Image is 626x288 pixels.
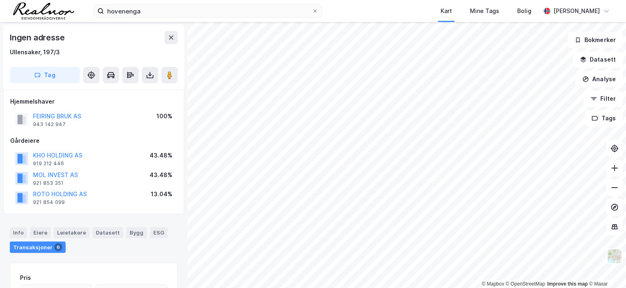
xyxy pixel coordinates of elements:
[506,281,545,287] a: OpenStreetMap
[93,227,123,238] div: Datasett
[517,6,531,16] div: Bolig
[30,227,51,238] div: Eiere
[33,160,64,167] div: 919 212 446
[10,31,66,44] div: Ingen adresse
[33,180,64,186] div: 921 853 351
[585,249,626,288] iframe: Chat Widget
[470,6,499,16] div: Mine Tags
[33,199,65,206] div: 921 854 099
[10,47,60,57] div: Ullensaker, 197/3
[13,2,74,20] img: realnor-logo.934646d98de889bb5806.png
[10,97,177,106] div: Hjemmelshaver
[33,121,66,128] div: 943 142 947
[10,136,177,146] div: Gårdeiere
[10,67,80,83] button: Tag
[54,243,62,251] div: 6
[104,5,312,17] input: Søk på adresse, matrikkel, gårdeiere, leietakere eller personer
[150,170,172,180] div: 43.48%
[126,227,147,238] div: Bygg
[20,273,31,283] div: Pris
[150,227,168,238] div: ESG
[568,32,623,48] button: Bokmerker
[54,227,89,238] div: Leietakere
[575,71,623,87] button: Analyse
[482,281,504,287] a: Mapbox
[10,227,27,238] div: Info
[150,151,172,160] div: 43.48%
[585,110,623,126] button: Tags
[156,111,172,121] div: 100%
[151,189,172,199] div: 13.04%
[585,249,626,288] div: Kontrollprogram for chat
[547,281,588,287] a: Improve this map
[573,51,623,68] button: Datasett
[607,248,622,264] img: Z
[553,6,600,16] div: [PERSON_NAME]
[10,241,66,253] div: Transaksjoner
[441,6,452,16] div: Kart
[584,91,623,107] button: Filter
